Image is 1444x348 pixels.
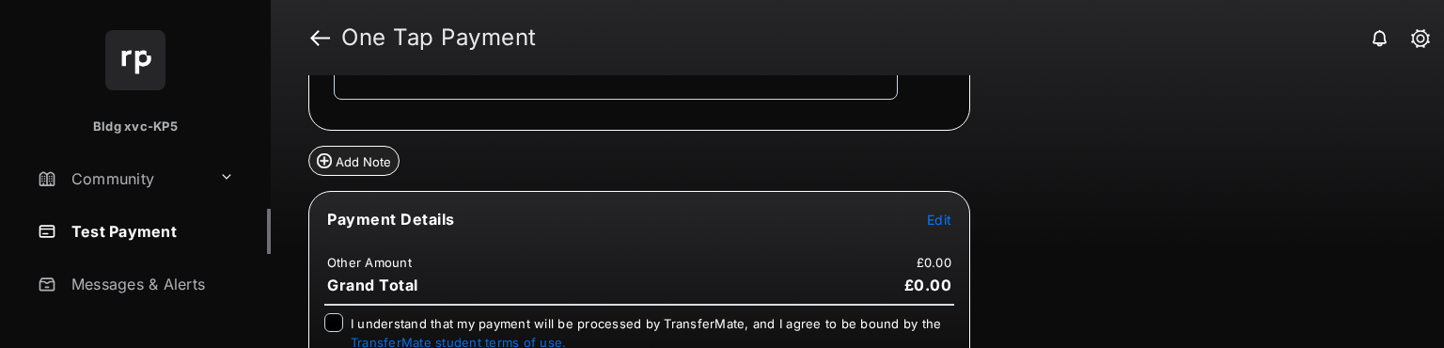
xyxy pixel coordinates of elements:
[904,276,952,294] span: £0.00
[327,276,418,294] span: Grand Total
[927,210,951,229] button: Edit
[30,261,271,307] a: Messages & Alerts
[105,30,165,90] img: svg+xml;base64,PHN2ZyB4bWxucz0iaHR0cDovL3d3dy53My5vcmcvMjAwMC9zdmciIHdpZHRoPSI2NCIgaGVpZ2h0PSI2NC...
[916,254,952,271] td: £0.00
[30,209,271,254] a: Test Payment
[93,118,178,136] p: Bldg xvc-KP5
[30,156,212,201] a: Community
[326,254,413,271] td: Other Amount
[341,26,537,49] strong: One Tap Payment
[927,212,951,228] span: Edit
[308,146,400,176] button: Add Note
[327,210,455,229] span: Payment Details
